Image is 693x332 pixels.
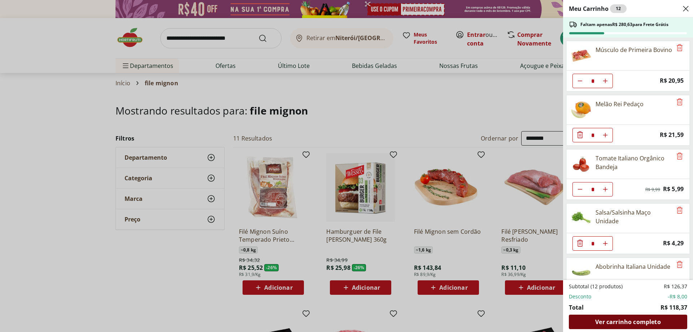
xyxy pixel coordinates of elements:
span: Ver carrinho completo [595,319,661,325]
span: -R$ 8,00 [668,293,687,300]
span: Subtotal (12 produtos) [569,283,623,290]
img: Principal [571,154,591,174]
span: Desconto [569,293,591,300]
button: Diminuir Quantidade [573,236,587,251]
span: R$ 4,29 [663,238,684,248]
img: Abobrinha Italiana Unidade [571,262,591,283]
div: Salsa/Salsinha Maço Unidade [596,208,672,225]
input: Quantidade Atual [587,74,598,88]
span: R$ 21,59 [660,130,684,140]
input: Quantidade Atual [587,237,598,250]
span: R$ 118,37 [661,303,687,312]
button: Remove [675,206,684,215]
img: Salsa/Salsinha Maço Unidade [571,208,591,228]
input: Quantidade Atual [587,182,598,196]
span: R$ 126,37 [664,283,687,290]
div: Abobrinha Italiana Unidade [596,262,670,271]
button: Aumentar Quantidade [598,236,613,251]
span: R$ 9,99 [645,187,660,193]
div: Melão Rei Pedaço [596,100,644,108]
button: Diminuir Quantidade [573,128,587,142]
button: Remove [675,98,684,107]
input: Quantidade Atual [587,128,598,142]
a: Ver carrinho completo [569,315,687,329]
div: 12 [610,4,627,13]
span: R$ 20,95 [660,76,684,86]
img: Músculo de Primeira Bovino [571,46,591,66]
button: Remove [675,44,684,52]
img: Melão Rei Pedaço [571,100,591,120]
span: R$ 5,99 [663,184,684,194]
button: Diminuir Quantidade [573,74,587,88]
button: Aumentar Quantidade [598,74,613,88]
button: Aumentar Quantidade [598,182,613,197]
div: Tomate Italiano Orgânico Bandeja [596,154,672,171]
button: Remove [675,260,684,269]
button: Remove [675,152,684,161]
button: Aumentar Quantidade [598,128,613,142]
span: Total [569,303,584,312]
h2: Meu Carrinho [569,4,627,13]
span: Faltam apenas R$ 280,63 para Frete Grátis [580,22,668,27]
div: Músculo de Primeira Bovino [596,46,672,54]
button: Diminuir Quantidade [573,182,587,197]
